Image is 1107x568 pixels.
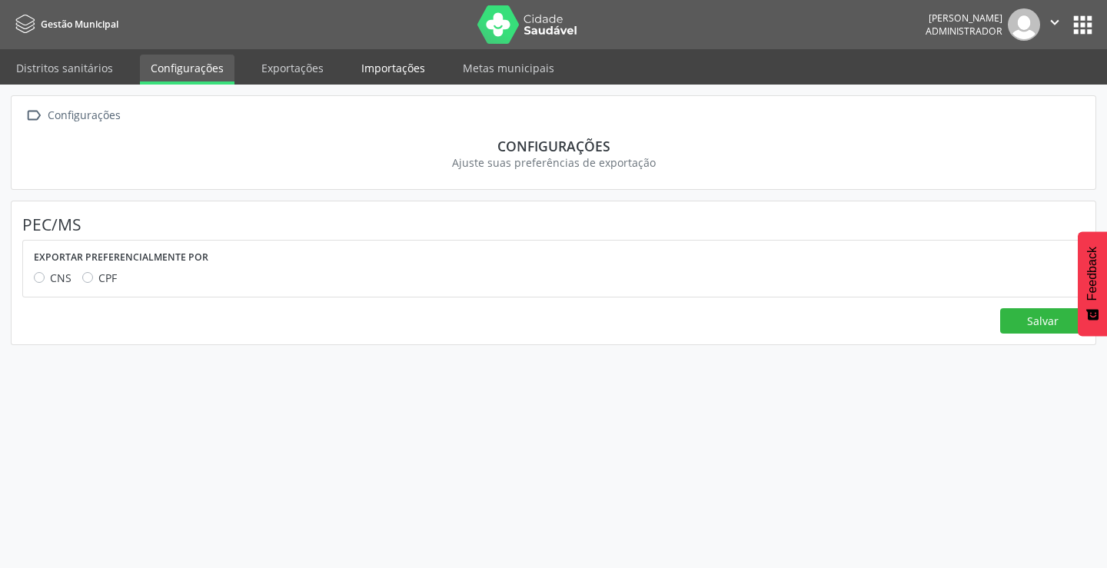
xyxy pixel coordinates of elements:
span: Administrador [926,25,1002,38]
a: Distritos sanitários [5,55,124,81]
img: img [1008,8,1040,41]
label: Exportar preferencialmente por [34,246,208,270]
a: Gestão Municipal [11,12,118,37]
span: CPF [98,271,117,285]
a:  Configurações [22,105,123,127]
i:  [22,105,45,127]
button:  [1040,8,1069,41]
a: Configurações [140,55,234,85]
div: Configurações [45,105,123,127]
span: Salvar [1027,313,1059,329]
span: Gestão Municipal [41,18,118,31]
a: Exportações [251,55,334,81]
button: apps [1069,12,1096,38]
i:  [1046,14,1063,31]
h4: PEC/MS [22,215,1085,234]
button: Feedback - Mostrar pesquisa [1078,231,1107,336]
span: Feedback [1085,247,1099,301]
div: [PERSON_NAME] [926,12,1002,25]
div: Ajuste suas preferências de exportação [33,154,1074,171]
div: Configurações [33,138,1074,154]
span: CNS [50,271,71,285]
a: Importações [351,55,436,81]
button: Salvar [1000,308,1085,334]
a: Metas municipais [452,55,565,81]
